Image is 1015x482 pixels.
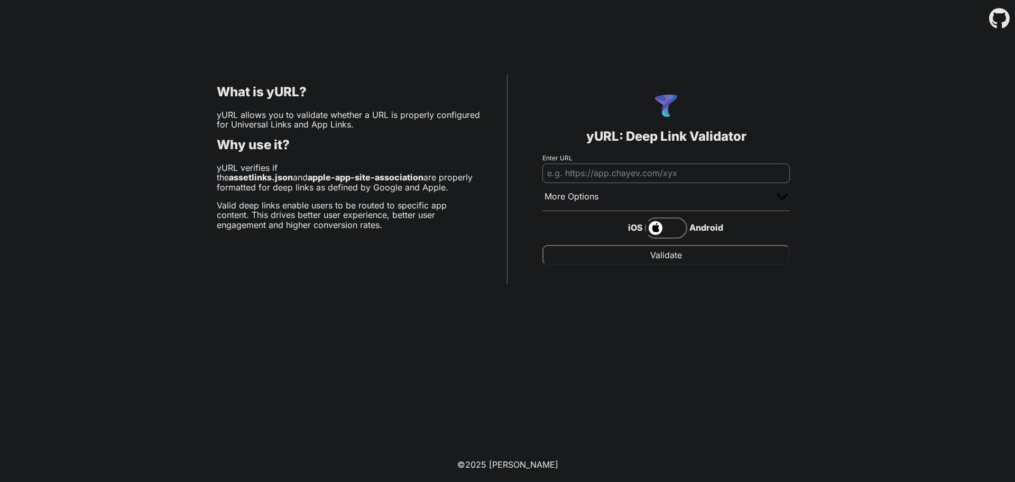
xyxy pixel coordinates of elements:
[545,192,598,202] div: More Options
[457,447,558,482] footer: ©
[586,129,746,144] h2: yURL: Deep Link Validator
[542,163,790,183] input: e.g. https://app.chayev.com/xyx
[229,172,293,183] b: assetlinks.json
[217,85,481,99] h2: What is yURL?
[652,93,680,121] img: yURL Logo
[217,138,481,152] h2: Why use it?
[603,221,645,234] div: iOS
[542,154,790,162] label: Enter URL
[687,221,730,234] div: Android
[217,110,481,130] p: yURL allows you to validate whether a URL is properly configured for Universal Links and App Links.
[308,172,423,183] b: apple-app-site-association
[489,459,558,470] a: Michael Ibragimchayev's Personal Site
[217,163,481,192] p: yURL verifies if the and are properly formatted for deep links as defined by Google and Apple.
[777,194,788,200] img: chevron
[465,459,486,470] span: 2025
[542,245,790,265] input: Validate
[217,201,481,230] p: Valid deep links enable users to be routed to specific app content. This drives better user exper...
